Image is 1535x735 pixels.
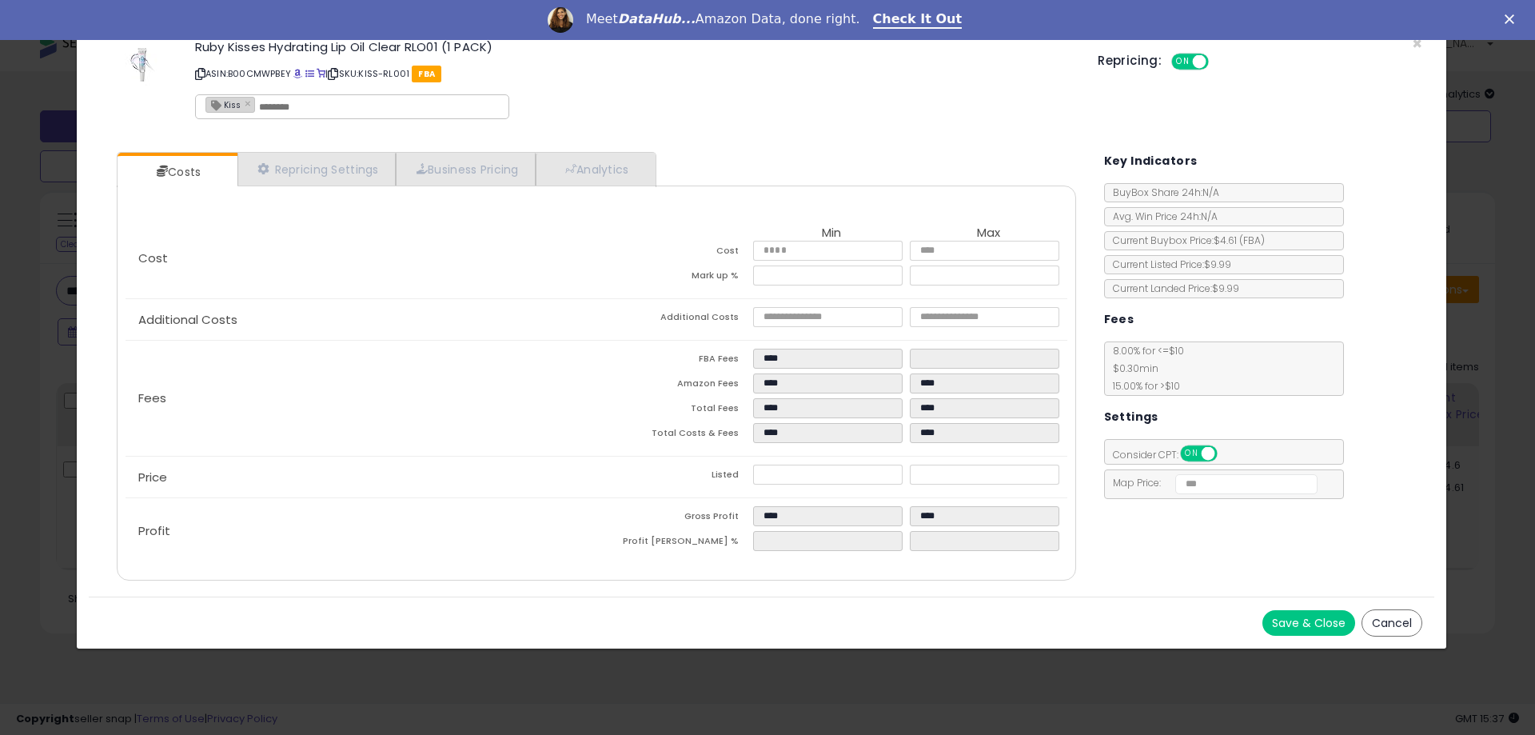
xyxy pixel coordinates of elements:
[1105,344,1184,393] span: 8.00 % for <= $10
[1105,448,1238,461] span: Consider CPT:
[305,67,314,80] a: All offer listings
[293,67,302,80] a: BuyBox page
[1362,609,1422,637] button: Cancel
[1105,476,1318,489] span: Map Price:
[596,423,753,448] td: Total Costs & Fees
[245,96,254,110] a: ×
[910,226,1067,241] th: Max
[596,398,753,423] td: Total Fees
[1105,210,1218,223] span: Avg. Win Price 24h: N/A
[596,506,753,531] td: Gross Profit
[396,153,536,186] a: Business Pricing
[126,252,596,265] p: Cost
[195,61,1074,86] p: ASIN: B00CMWPBEY | SKU: KISS-RL001
[1105,282,1239,295] span: Current Landed Price: $9.99
[1105,186,1219,199] span: BuyBox Share 24h: N/A
[195,41,1074,53] h3: Ruby Kisses Hydrating Lip Oil Clear RLO01 (1 PACK)
[1105,234,1265,247] span: Current Buybox Price:
[1214,447,1240,461] span: OFF
[1104,310,1134,330] h5: Fees
[596,349,753,373] td: FBA Fees
[412,66,441,82] span: FBA
[596,307,753,332] td: Additional Costs
[1105,258,1231,271] span: Current Listed Price: $9.99
[118,41,166,89] img: 315s+Gz1hWL._SL60_.jpg
[1104,151,1198,171] h5: Key Indicators
[596,531,753,556] td: Profit [PERSON_NAME] %
[618,11,696,26] i: DataHub...
[1105,362,1158,375] span: $0.30 min
[753,226,910,241] th: Min
[1262,610,1355,636] button: Save & Close
[126,314,596,326] p: Additional Costs
[596,241,753,266] td: Cost
[596,266,753,290] td: Mark up %
[1173,55,1193,69] span: ON
[126,525,596,537] p: Profit
[586,11,860,27] div: Meet Amazon Data, done right.
[1206,55,1232,69] span: OFF
[126,471,596,484] p: Price
[1505,14,1521,24] div: Close
[317,67,325,80] a: Your listing only
[596,373,753,398] td: Amazon Fees
[1104,407,1158,427] h5: Settings
[596,465,753,489] td: Listed
[1105,379,1180,393] span: 15.00 % for > $10
[1182,447,1202,461] span: ON
[237,153,396,186] a: Repricing Settings
[548,7,573,33] img: Profile image for Georgie
[1098,54,1162,67] h5: Repricing:
[1412,32,1422,55] span: ×
[1239,234,1265,247] span: ( FBA )
[536,153,654,186] a: Analytics
[118,156,236,188] a: Costs
[1214,234,1265,247] span: $4.61
[126,392,596,405] p: Fees
[873,11,963,29] a: Check It Out
[206,98,241,111] span: Kiss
